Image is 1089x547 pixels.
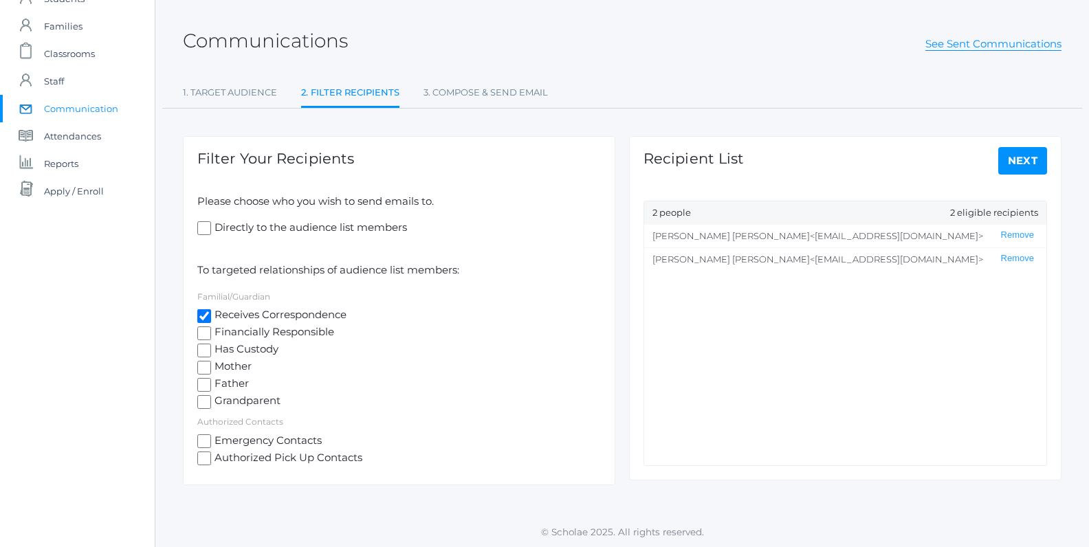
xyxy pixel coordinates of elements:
p: Please choose who you wish to send emails to. [197,194,601,210]
span: Authorized Pick Up Contacts [211,450,362,467]
span: Emergency Contacts [211,433,322,450]
a: Next [998,147,1048,175]
h1: Recipient List [643,150,744,166]
span: <[EMAIL_ADDRESS][DOMAIN_NAME]> [810,254,983,265]
label: Familial/Guardian [197,291,270,302]
span: Communication [44,95,118,122]
span: Directly to the audience list members [211,220,407,237]
span: [PERSON_NAME] [PERSON_NAME] [652,230,810,241]
h1: Filter Your Recipients [197,150,354,166]
div: 2 people [644,201,1046,225]
a: 1. Target Audience [183,79,277,107]
span: Receives Correspondence [211,307,346,324]
input: Grandparent [197,395,211,409]
input: Has Custody [197,344,211,357]
span: Has Custody [211,342,278,359]
input: Receives Correspondence [197,309,211,323]
h2: Communications [183,30,348,52]
input: Mother [197,361,211,375]
span: Grandparent [211,393,280,410]
span: Classrooms [44,40,95,67]
a: 2. Filter Recipients [301,79,399,109]
input: Authorized Pick Up Contacts [197,451,211,465]
a: 3. Compose & Send Email [423,79,548,107]
button: Remove [997,253,1038,265]
span: Families [44,12,82,40]
span: Father [211,376,249,393]
input: Father [197,378,211,392]
input: Emergency Contacts [197,434,211,448]
input: Financially Responsible [197,326,211,340]
span: 2 eligible recipients [950,206,1038,220]
span: Apply / Enroll [44,177,104,205]
button: Remove [997,230,1038,241]
span: Mother [211,359,252,376]
label: Authorized Contacts [197,416,283,427]
p: © Scholae 2025. All rights reserved. [155,525,1089,539]
p: To targeted relationships of audience list members: [197,263,601,278]
span: Reports [44,150,78,177]
input: Directly to the audience list members [197,221,211,235]
span: Staff [44,67,64,95]
span: Financially Responsible [211,324,334,342]
span: [PERSON_NAME] [PERSON_NAME] [652,254,810,265]
span: Attendances [44,122,101,150]
a: See Sent Communications [925,37,1061,51]
span: <[EMAIL_ADDRESS][DOMAIN_NAME]> [810,230,983,241]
